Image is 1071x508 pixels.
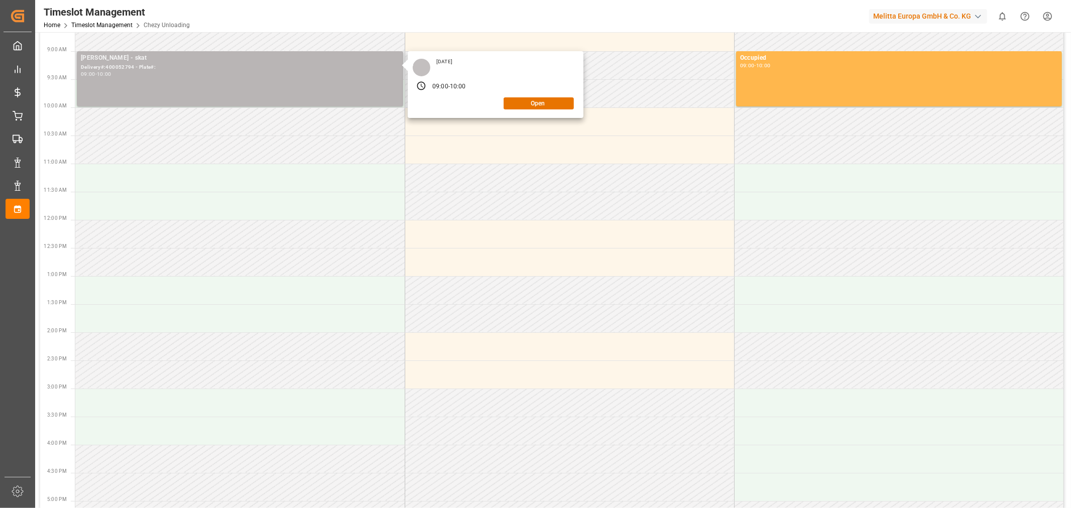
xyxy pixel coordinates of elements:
span: 9:30 AM [47,75,67,80]
span: 5:00 PM [47,496,67,502]
span: 3:00 PM [47,384,67,390]
span: 11:00 AM [44,159,67,165]
a: Timeslot Management [71,22,133,29]
span: 12:30 PM [44,243,67,249]
span: 10:30 AM [44,131,67,137]
div: - [448,82,450,91]
span: 12:00 PM [44,215,67,221]
span: 10:00 AM [44,103,67,108]
span: 3:30 PM [47,412,67,418]
div: 09:00 [81,72,95,76]
button: show 0 new notifications [991,5,1014,28]
div: [DATE] [433,58,456,65]
div: Timeslot Management [44,5,190,20]
div: [PERSON_NAME] - skat [81,53,399,63]
div: - [755,63,756,68]
div: 09:00 [432,82,448,91]
button: Open [504,97,574,109]
a: Home [44,22,60,29]
span: 2:30 PM [47,356,67,361]
span: 2:00 PM [47,328,67,333]
div: Occupied [740,53,1058,63]
span: 4:00 PM [47,440,67,446]
div: 09:00 [740,63,755,68]
button: Melitta Europa GmbH & Co. KG [869,7,991,26]
span: 4:30 PM [47,468,67,474]
span: 1:30 PM [47,300,67,305]
span: 11:30 AM [44,187,67,193]
div: 10:00 [97,72,111,76]
div: 10:00 [756,63,771,68]
span: 9:00 AM [47,47,67,52]
button: Help Center [1014,5,1036,28]
div: Melitta Europa GmbH & Co. KG [869,9,987,24]
div: - [95,72,97,76]
div: Delivery#:400052794 - Plate#: [81,63,399,72]
div: 10:00 [450,82,466,91]
span: 1:00 PM [47,272,67,277]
